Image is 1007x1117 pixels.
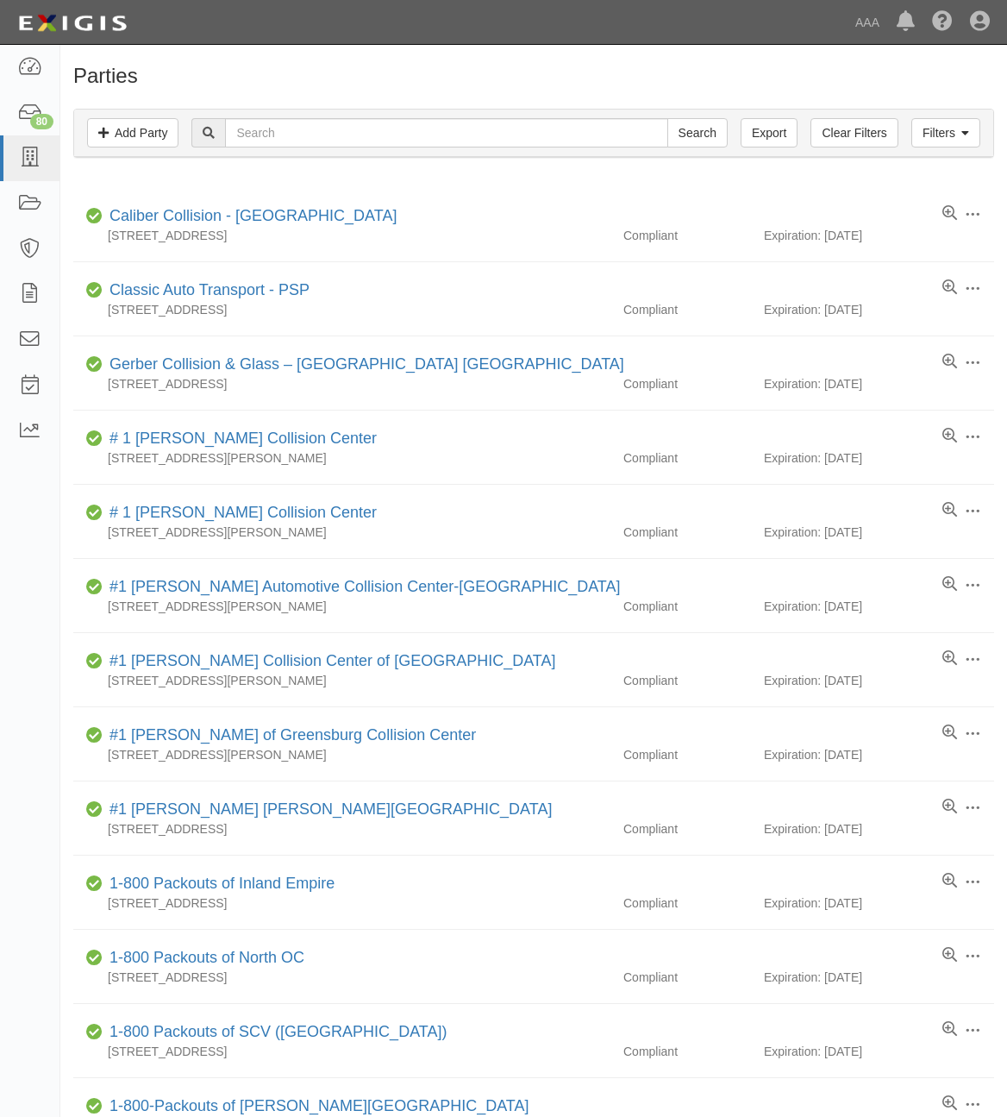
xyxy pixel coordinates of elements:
[103,650,556,673] div: #1 Cochran Collision Center of Greensburg
[610,746,764,763] div: Compliant
[86,952,103,964] i: Compliant
[73,746,610,763] div: [STREET_ADDRESS][PERSON_NAME]
[73,672,610,689] div: [STREET_ADDRESS][PERSON_NAME]
[86,878,103,890] i: Compliant
[942,428,957,445] a: View results summary
[764,449,994,467] div: Expiration: [DATE]
[109,726,476,744] a: #1 [PERSON_NAME] of Greensburg Collision Center
[103,428,377,450] div: # 1 Cochran Collision Center
[103,1021,447,1044] div: 1-800 Packouts of SCV (Santa Clarita Valley)
[764,375,994,392] div: Expiration: [DATE]
[764,227,994,244] div: Expiration: [DATE]
[764,672,994,689] div: Expiration: [DATE]
[942,1095,957,1113] a: View results summary
[764,1043,994,1060] div: Expiration: [DATE]
[610,820,764,838] div: Compliant
[764,301,994,318] div: Expiration: [DATE]
[109,430,377,447] a: # 1 [PERSON_NAME] Collision Center
[810,118,898,147] a: Clear Filters
[109,949,304,966] a: 1-800 Packouts of North OC
[942,947,957,964] a: View results summary
[103,799,552,821] div: #1 Cochran Robinson Township
[225,118,667,147] input: Search
[73,820,610,838] div: [STREET_ADDRESS]
[109,1023,447,1040] a: 1-800 Packouts of SCV ([GEOGRAPHIC_DATA])
[610,524,764,541] div: Compliant
[73,969,610,986] div: [STREET_ADDRESS]
[109,281,310,298] a: Classic Auto Transport - PSP
[86,804,103,816] i: Compliant
[109,355,624,373] a: Gerber Collision & Glass – [GEOGRAPHIC_DATA] [GEOGRAPHIC_DATA]
[73,375,610,392] div: [STREET_ADDRESS]
[610,375,764,392] div: Compliant
[103,725,476,747] div: #1 Cochran of Greensburg Collision Center
[30,114,53,129] div: 80
[86,581,103,593] i: Compliant
[610,449,764,467] div: Compliant
[103,279,310,302] div: Classic Auto Transport - PSP
[109,207,397,224] a: Caliber Collision - [GEOGRAPHIC_DATA]
[764,969,994,986] div: Expiration: [DATE]
[610,301,764,318] div: Compliant
[73,301,610,318] div: [STREET_ADDRESS]
[13,8,132,39] img: logo-5460c22ac91f19d4615b14bd174203de0afe785f0fc80cf4dbbc73dc1793850b.png
[942,279,957,297] a: View results summary
[610,598,764,615] div: Compliant
[942,354,957,371] a: View results summary
[764,598,994,615] div: Expiration: [DATE]
[73,524,610,541] div: [STREET_ADDRESS][PERSON_NAME]
[86,359,103,371] i: Compliant
[109,800,552,818] a: #1 [PERSON_NAME] [PERSON_NAME][GEOGRAPHIC_DATA]
[109,1097,529,1114] a: 1-800-Packouts of [PERSON_NAME][GEOGRAPHIC_DATA]
[103,947,304,970] div: 1-800 Packouts of North OC
[86,285,103,297] i: Compliant
[764,820,994,838] div: Expiration: [DATE]
[86,210,103,223] i: Compliant
[942,873,957,890] a: View results summary
[86,1026,103,1039] i: Compliant
[942,725,957,742] a: View results summary
[942,1021,957,1039] a: View results summary
[86,656,103,668] i: Compliant
[911,118,980,147] a: Filters
[73,598,610,615] div: [STREET_ADDRESS][PERSON_NAME]
[103,205,397,228] div: Caliber Collision - Gainesville
[610,1043,764,1060] div: Compliant
[942,799,957,816] a: View results summary
[109,504,377,521] a: # 1 [PERSON_NAME] Collision Center
[103,873,335,895] div: 1-800 Packouts of Inland Empire
[73,1043,610,1060] div: [STREET_ADDRESS]
[610,227,764,244] div: Compliant
[667,118,728,147] input: Search
[942,576,957,593] a: View results summary
[86,730,103,742] i: Compliant
[109,875,335,892] a: 1-800 Packouts of Inland Empire
[73,894,610,912] div: [STREET_ADDRESS]
[86,507,103,519] i: Compliant
[109,652,556,669] a: #1 [PERSON_NAME] Collision Center of [GEOGRAPHIC_DATA]
[764,894,994,912] div: Expiration: [DATE]
[942,502,957,519] a: View results summary
[109,578,621,595] a: #1 [PERSON_NAME] Automotive Collision Center-[GEOGRAPHIC_DATA]
[610,672,764,689] div: Compliant
[87,118,178,147] a: Add Party
[942,650,957,668] a: View results summary
[764,746,994,763] div: Expiration: [DATE]
[73,227,610,244] div: [STREET_ADDRESS]
[847,5,888,40] a: AAA
[103,576,621,599] div: #1 Cochran Automotive Collision Center-Monroeville
[610,969,764,986] div: Compliant
[103,354,624,376] div: Gerber Collision & Glass – Houston Brighton
[86,433,103,445] i: Compliant
[764,524,994,541] div: Expiration: [DATE]
[741,118,797,147] a: Export
[73,65,994,87] h1: Parties
[932,12,953,33] i: Help Center - Complianz
[86,1101,103,1113] i: Compliant
[610,894,764,912] div: Compliant
[73,449,610,467] div: [STREET_ADDRESS][PERSON_NAME]
[942,205,957,223] a: View results summary
[103,502,377,524] div: # 1 Cochran Collision Center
